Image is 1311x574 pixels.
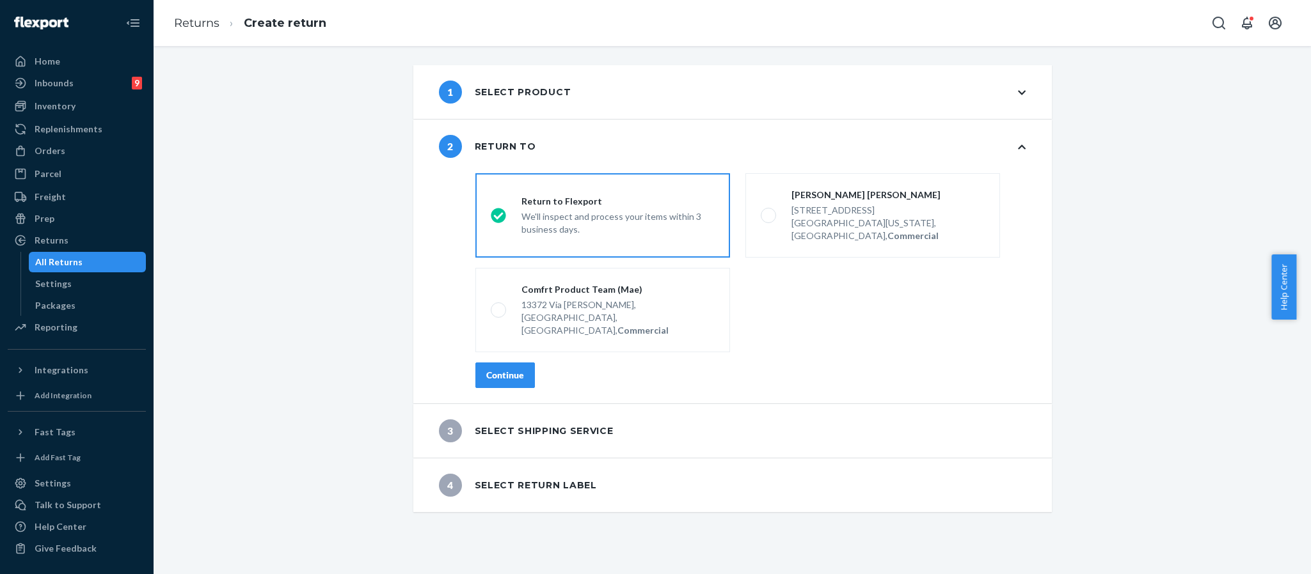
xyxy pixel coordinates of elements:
div: Freight [35,190,66,203]
a: Returns [8,230,146,251]
div: 13372 Via [PERSON_NAME], [521,299,715,311]
div: Return to [439,135,536,158]
div: Select shipping service [439,419,614,442]
a: Settings [8,473,146,493]
button: Integrations [8,360,146,380]
div: Reporting [35,321,77,334]
img: Flexport logo [14,17,68,29]
div: Orders [35,144,65,157]
a: Reporting [8,317,146,337]
div: Replenishments [35,123,102,136]
a: Add Integration [8,385,146,406]
a: Parcel [8,164,146,184]
a: Inventory [8,96,146,116]
a: Settings [29,274,147,294]
div: [GEOGRAPHIC_DATA][US_STATE], [GEOGRAPHIC_DATA], [791,217,985,242]
div: [PERSON_NAME] [PERSON_NAME] [791,189,985,201]
div: Continue [486,369,524,382]
div: Returns [35,234,68,247]
div: We'll inspect and process your items within 3 business days. [521,208,715,236]
a: Inbounds9 [8,73,146,93]
div: Talk to Support [35,499,101,511]
a: Packages [29,295,147,316]
div: Add Fast Tag [35,452,81,463]
a: All Returns [29,252,147,272]
div: Integrations [35,364,88,376]
button: Open notifications [1234,10,1260,36]
button: Fast Tags [8,422,146,442]
a: Talk to Support [8,495,146,515]
a: Returns [174,16,219,30]
div: Select product [439,81,571,104]
div: [GEOGRAPHIC_DATA], [GEOGRAPHIC_DATA], [521,311,715,337]
a: Freight [8,187,146,207]
a: Orders [8,141,146,161]
button: Give Feedback [8,538,146,559]
a: Prep [8,208,146,229]
a: Create return [244,16,326,30]
div: Inbounds [35,77,74,89]
div: Add Integration [35,390,91,401]
div: Help Center [35,520,86,533]
div: Inventory [35,100,75,112]
div: All Returns [35,256,83,268]
span: 1 [439,81,462,104]
div: Settings [35,477,71,490]
div: Comfrt Product Team (Mae) [521,283,715,296]
a: Add Fast Tag [8,447,146,468]
div: Prep [35,212,54,225]
div: Packages [35,299,75,312]
div: Parcel [35,167,61,180]
button: Help Center [1271,254,1296,320]
button: Open Search Box [1206,10,1232,36]
span: 2 [439,135,462,158]
span: 3 [439,419,462,442]
a: Help Center [8,516,146,537]
div: Home [35,55,60,68]
strong: Commercial [887,230,939,241]
div: Select return label [439,474,597,497]
span: 4 [439,474,462,497]
div: Settings [35,277,72,290]
div: 9 [132,77,142,89]
ol: breadcrumbs [164,4,337,42]
div: Return to Flexport [521,195,715,208]
button: Continue [475,362,535,388]
button: Close Navigation [120,10,146,36]
div: Give Feedback [35,542,97,555]
a: Home [8,51,146,72]
div: Fast Tags [35,426,75,438]
div: [STREET_ADDRESS] [791,204,985,217]
strong: Commercial [617,325,669,336]
a: Replenishments [8,119,146,139]
button: Open account menu [1262,10,1288,36]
